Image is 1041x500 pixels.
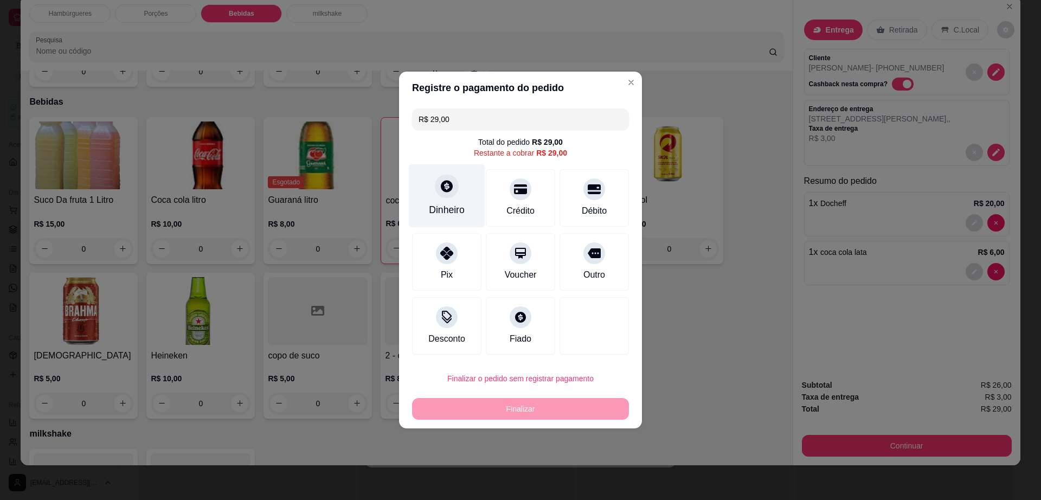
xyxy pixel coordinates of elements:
div: Desconto [428,332,465,345]
div: Restante a cobrar [474,148,567,158]
div: Outro [583,268,605,281]
input: Ex.: hambúrguer de cordeiro [419,108,622,130]
div: Pix [441,268,453,281]
div: Dinheiro [429,203,465,217]
div: Crédito [506,204,535,217]
header: Registre o pagamento do pedido [399,72,642,104]
div: Débito [582,204,607,217]
div: Voucher [505,268,537,281]
div: Fiado [510,332,531,345]
button: Finalizar o pedido sem registrar pagamento [412,368,629,389]
div: R$ 29,00 [532,137,563,148]
div: R$ 29,00 [536,148,567,158]
button: Close [622,74,640,91]
div: Total do pedido [478,137,563,148]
